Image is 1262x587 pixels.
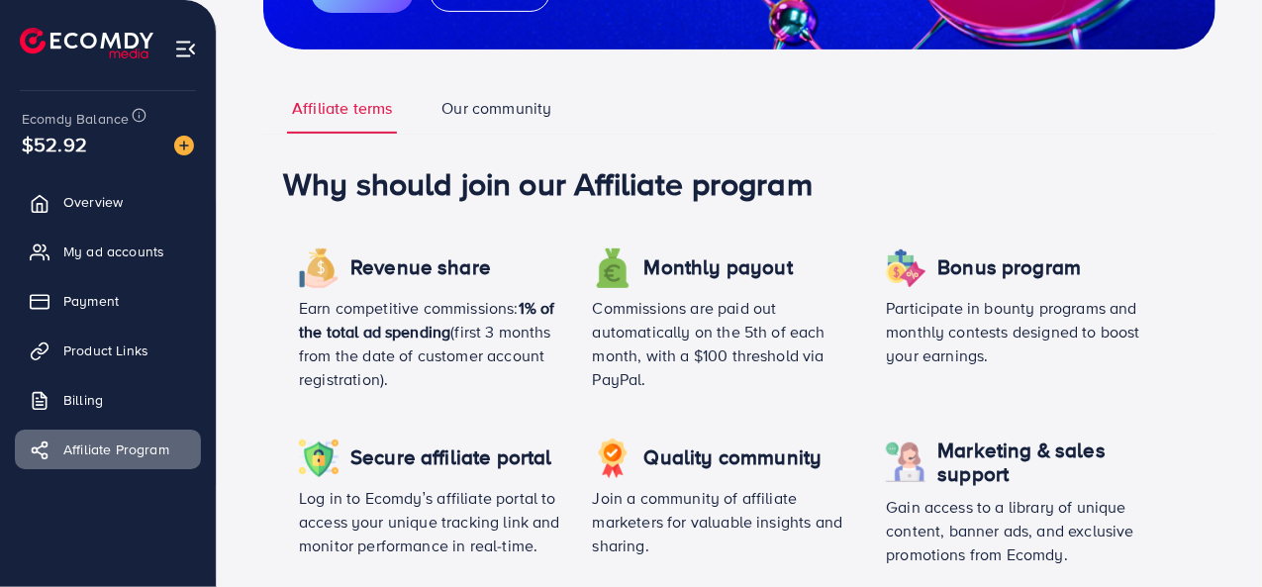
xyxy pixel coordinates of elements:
span: Ecomdy Balance [22,109,129,129]
img: icon revenue share [886,442,925,482]
iframe: Chat [1178,498,1247,572]
h4: Marketing & sales support [937,439,1148,487]
a: Product Links [15,331,201,370]
p: Commissions are paid out automatically on the 5th of each month, with a $100 threshold via PayPal. [593,296,855,391]
span: 1% of the total ad spending [299,297,554,342]
img: icon revenue share [299,439,339,478]
span: Payment [63,291,119,311]
a: Affiliate Program [15,430,201,469]
p: Join a community of affiliate marketers for valuable insights and sharing. [593,486,855,557]
p: Log in to Ecomdy’s affiliate portal to access your unique tracking link and monitor performance i... [299,486,561,557]
h4: Monthly payout [644,255,793,280]
img: icon revenue share [593,439,632,478]
a: Billing [15,380,201,420]
h4: Revenue share [350,255,491,280]
a: Overview [15,182,201,222]
p: Earn competitive commissions: (first 3 months from the date of customer account registration). [299,296,561,391]
img: icon revenue share [886,248,925,288]
p: Participate in bounty programs and monthly contests designed to boost your earnings. [886,296,1148,367]
span: Affiliate Program [63,440,169,459]
h4: Quality community [644,445,823,470]
img: icon revenue share [299,248,339,288]
span: Product Links [63,341,148,360]
span: Billing [63,390,103,410]
a: Affiliate terms [287,97,397,134]
img: logo [20,28,153,58]
span: $52.92 [21,112,88,178]
span: My ad accounts [63,242,164,261]
h4: Bonus program [937,255,1081,280]
p: Gain access to a library of unique content, banner ads, and exclusive promotions from Ecomdy. [886,495,1148,566]
h4: Secure affiliate portal [350,445,552,470]
a: Our community [437,97,556,134]
span: Overview [63,192,123,212]
img: menu [174,38,197,60]
a: My ad accounts [15,232,201,271]
img: icon revenue share [593,248,632,288]
img: image [174,136,194,155]
h1: Why should join our Affiliate program [283,164,1196,202]
a: Payment [15,281,201,321]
